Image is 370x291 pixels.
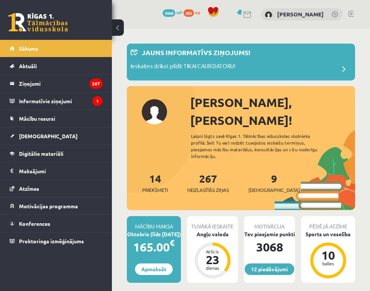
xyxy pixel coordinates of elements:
p: Ieskaites drīkst pildīt TIKAI CAUR DATORU! [131,62,235,72]
span: mP [176,9,182,15]
a: Mācību resursi [10,110,103,127]
legend: Ziņojumi [19,75,103,92]
span: Mācību resursi [19,115,55,122]
div: dienas [201,266,224,270]
p: Jauns informatīvs ziņojums! [142,47,250,57]
div: Oktobris (līdz [DATE]) [127,230,181,238]
div: 10 [317,249,339,261]
span: Motivācijas programma [19,203,78,209]
a: Angļu valoda Atlicis 23 dienas [187,230,238,279]
div: balles [317,261,339,266]
a: 12 piedāvājumi [245,263,294,275]
div: Mācību maksa [127,216,181,230]
div: Sports un veselība [301,230,355,238]
a: Motivācijas programma [10,197,103,215]
span: Sākums [19,45,38,52]
div: Motivācija [244,216,295,230]
span: Aktuāli [19,63,37,69]
a: Digitālie materiāli [10,145,103,162]
div: 3068 [244,238,295,256]
a: Ziņojumi267 [10,75,103,92]
span: [DEMOGRAPHIC_DATA] [248,186,300,194]
a: Sports un veselība 10 balles [301,230,355,279]
i: 267 [90,79,103,89]
a: [DEMOGRAPHIC_DATA] [10,127,103,145]
a: 267Neizlasītās ziņas [187,172,229,194]
a: Maksājumi [10,162,103,180]
a: Aktuāli [10,57,103,75]
div: 165.00 [127,238,181,256]
a: [PERSON_NAME] [277,10,324,18]
div: Tuvākā ieskaite [187,216,238,230]
i: 1 [92,96,103,106]
div: Tev pieejamie punkti [244,230,295,238]
legend: Maksājumi [19,162,103,180]
span: Konferences [19,220,50,227]
a: Konferences [10,215,103,232]
span: Priekšmeti [142,186,168,194]
a: 9[DEMOGRAPHIC_DATA] [248,172,300,194]
a: Atzīmes [10,180,103,197]
span: 285 [184,9,194,17]
span: Atzīmes [19,185,39,192]
legend: Informatīvie ziņojumi [19,92,103,110]
a: Jauns informatīvs ziņojums! Ieskaites drīkst pildīt TIKAI CAUR DATORU! [131,47,351,77]
span: xp [195,9,200,15]
span: 3068 [163,9,175,17]
div: 23 [201,254,224,266]
div: Pēdējā atzīme [301,216,355,230]
a: 3068 mP [163,9,182,15]
a: 14Priekšmeti [142,172,168,194]
a: Sākums [10,40,103,57]
a: Apmaksāt [135,263,173,275]
a: Proktoringa izmēģinājums [10,233,103,250]
a: Rīgas 1. Tālmācības vidusskola [8,13,68,32]
div: Atlicis [201,249,224,254]
span: € [170,237,175,248]
div: Laipni lūgts savā Rīgas 1. Tālmācības vidusskolas skolnieka profilā. Šeit Tu vari redzēt tuvojošo... [191,133,328,159]
div: Angļu valoda [187,230,238,238]
a: 285 xp [184,9,204,15]
div: [PERSON_NAME], [PERSON_NAME]! [190,94,355,129]
span: [DEMOGRAPHIC_DATA] [19,133,78,139]
span: Neizlasītās ziņas [187,186,229,194]
span: Proktoringa izmēģinājums [19,238,84,244]
a: Informatīvie ziņojumi1 [10,92,103,110]
img: Gļebs Vorobjovs [265,11,272,19]
span: Digitālie materiāli [19,150,63,157]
